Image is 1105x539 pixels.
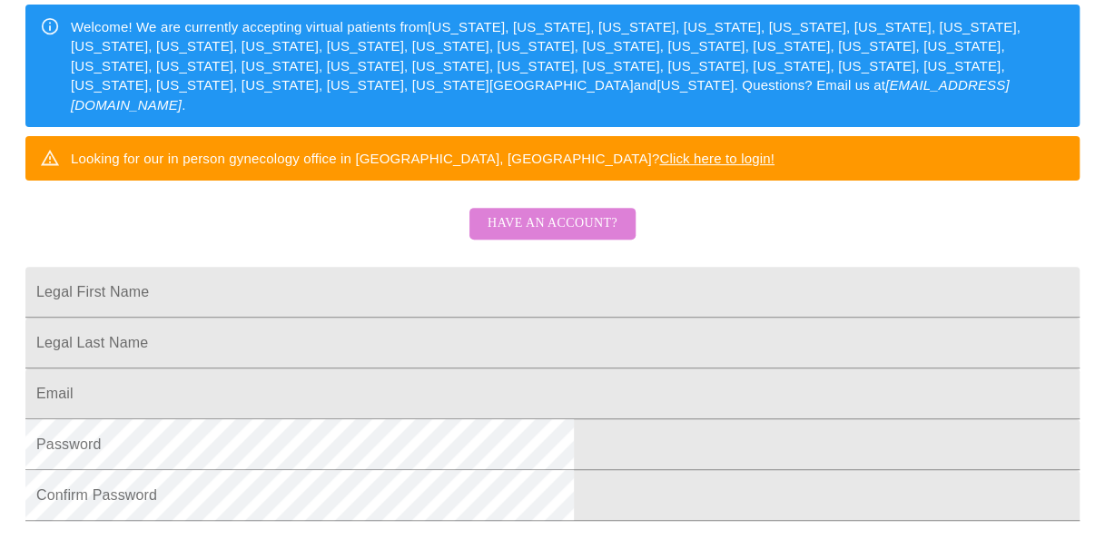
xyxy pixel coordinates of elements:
em: [EMAIL_ADDRESS][DOMAIN_NAME] [71,77,1009,112]
div: Looking for our in person gynecology office in [GEOGRAPHIC_DATA], [GEOGRAPHIC_DATA]? [71,142,774,175]
a: Click here to login! [659,151,774,166]
a: Have an account? [465,228,640,243]
div: Welcome! We are currently accepting virtual patients from [US_STATE], [US_STATE], [US_STATE], [US... [71,10,1065,122]
button: Have an account? [469,208,636,240]
span: Have an account? [488,212,617,235]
